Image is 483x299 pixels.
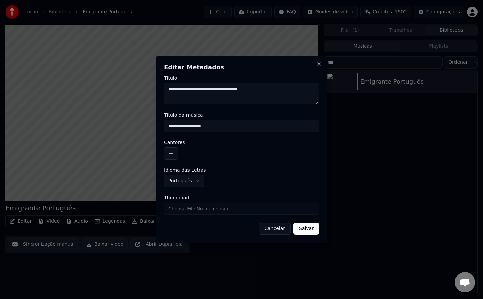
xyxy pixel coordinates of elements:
label: Título [164,76,319,80]
button: Salvar [293,223,319,235]
span: Thumbnail [164,195,189,200]
span: Idioma das Letras [164,168,206,172]
h2: Editar Metadados [164,64,319,70]
button: Cancelar [259,223,291,235]
label: Título da música [164,113,319,117]
label: Cantores [164,140,319,145]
